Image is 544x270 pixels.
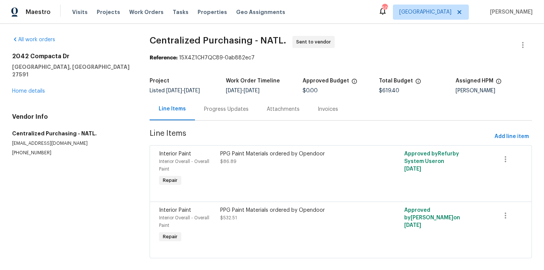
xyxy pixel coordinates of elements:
p: [EMAIL_ADDRESS][DOMAIN_NAME] [12,140,131,147]
span: Repair [160,177,181,184]
span: [GEOGRAPHIC_DATA] [399,8,451,16]
h5: Centralized Purchasing - NATL. [12,130,131,137]
span: [DATE] [404,166,421,172]
h5: Total Budget [379,78,413,84]
span: $86.89 [220,159,236,164]
span: Maestro [26,8,51,16]
div: Attachments [267,106,300,113]
span: [PERSON_NAME] [487,8,533,16]
span: - [166,88,200,93]
div: PPG Paint Materials ordered by Opendoor [220,206,369,214]
span: Listed [150,88,200,93]
span: $532.51 [220,216,237,220]
span: Sent to vendor [296,38,334,46]
div: Invoices [318,106,338,113]
a: Home details [12,88,45,94]
h5: Work Order Timeline [226,78,280,84]
h4: Vendor Info [12,113,131,121]
span: The hpm assigned to this work order. [496,78,502,88]
span: [DATE] [226,88,242,93]
span: - [226,88,260,93]
span: Line Items [150,130,491,144]
span: Add line item [495,132,529,141]
h5: Assigned HPM [456,78,493,84]
span: Interior Paint [159,208,191,213]
button: Add line item [491,130,532,144]
span: $0.00 [303,88,318,93]
div: 50 [382,5,387,12]
span: [DATE] [244,88,260,93]
h5: Approved Budget [303,78,349,84]
div: PPG Paint Materials ordered by Opendoor [220,150,369,158]
div: 15X4Z1CH7QC89-0ab882ec7 [150,54,532,62]
div: [PERSON_NAME] [456,88,532,93]
a: All work orders [12,37,55,42]
h2: 2042 Compacta Dr [12,53,131,60]
b: Reference: [150,55,178,61]
span: Interior Paint [159,151,191,157]
span: The total cost of line items that have been proposed by Opendoor. This sum includes line items th... [415,78,421,88]
span: Interior Overall - Overall Paint [159,159,209,171]
span: [DATE] [166,88,182,93]
div: Line Items [159,105,186,113]
span: [DATE] [404,223,421,228]
span: Centralized Purchasing - NATL. [150,36,286,45]
span: Repair [160,233,181,241]
span: Approved by [PERSON_NAME] on [404,208,460,228]
h5: [GEOGRAPHIC_DATA], [GEOGRAPHIC_DATA] 27591 [12,63,131,78]
span: Properties [198,8,227,16]
span: Projects [97,8,120,16]
span: Tasks [173,9,189,15]
span: The total cost of line items that have been approved by both Opendoor and the Trade Partner. This... [351,78,357,88]
span: Geo Assignments [236,8,285,16]
span: Interior Overall - Overall Paint [159,216,209,228]
p: [PHONE_NUMBER] [12,150,131,156]
h5: Project [150,78,169,84]
span: Visits [72,8,88,16]
span: Work Orders [129,8,164,16]
span: $619.40 [379,88,399,93]
span: [DATE] [184,88,200,93]
div: Progress Updates [204,106,249,113]
span: Approved by Refurby System User on [404,151,459,172]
